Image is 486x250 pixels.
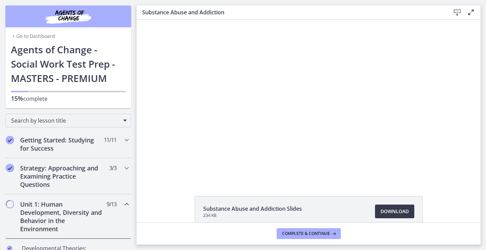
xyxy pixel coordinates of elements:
span: Search by lesson title [11,117,120,124]
span: Download [380,207,409,216]
h2: Getting Started: Studying for Success [20,136,103,152]
button: Complete & continue [277,228,341,239]
span: Complete & continue [282,231,330,236]
h2: Strategy: Approaching and Examining Practice Questions [20,164,103,189]
h1: Agents of Change - Social Work Test Prep - MASTERS - PREMIUM [11,42,126,85]
i: Completed [6,136,14,144]
span: 234 KB [203,213,302,218]
iframe: Video Lesson [137,20,481,180]
img: Agents of Change [27,8,109,25]
span: 11 / 11 [104,136,116,144]
span: 9 / 13 [107,200,116,208]
a: Download [375,205,414,218]
p: complete [11,94,126,103]
h3: Substance Abuse and Addiction [142,8,440,16]
div: Search by lesson title [5,114,131,127]
h2: Unit 1: Human Development, Diversity and Behavior in the Environment [20,200,103,233]
i: Completed [6,164,14,172]
a: Go to Dashboard [11,33,55,40]
span: Substance Abuse and Addiction Slides [203,205,302,213]
span: 15% [11,94,23,102]
span: 3 / 3 [109,164,116,172]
